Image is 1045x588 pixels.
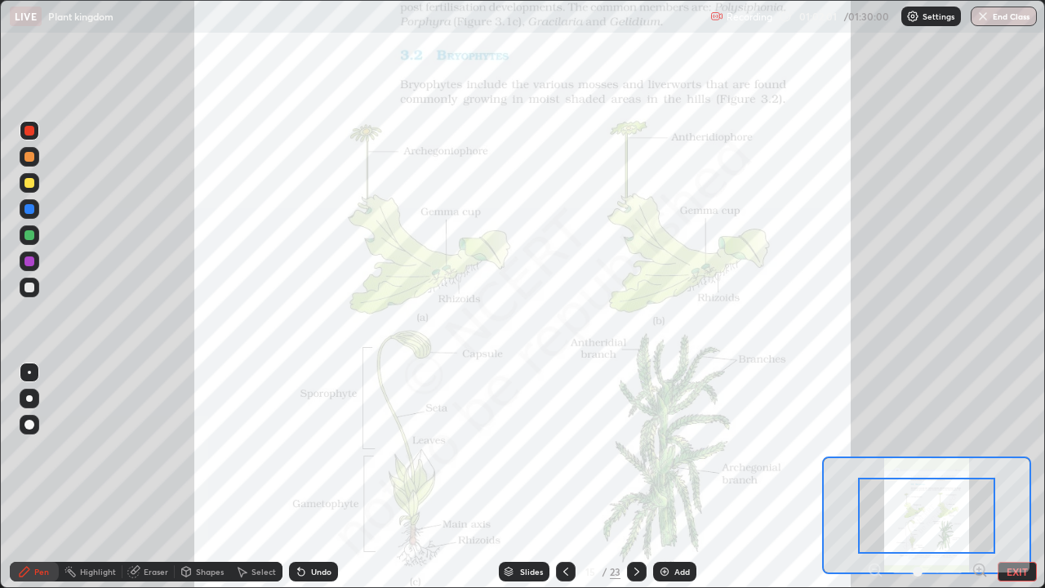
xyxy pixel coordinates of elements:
div: / [602,567,607,577]
button: End Class [971,7,1037,26]
p: Recording [727,11,772,23]
img: end-class-cross [976,10,989,23]
img: recording.375f2c34.svg [710,10,723,23]
p: LIVE [15,10,37,23]
img: class-settings-icons [906,10,919,23]
p: Plant kingdom [48,10,113,23]
img: add-slide-button [658,565,671,578]
button: EXIT [998,562,1037,581]
div: Highlight [80,568,116,576]
div: Pen [34,568,49,576]
div: 15 [582,567,598,577]
div: Shapes [196,568,224,576]
div: Add [674,568,690,576]
p: Settings [923,12,954,20]
div: 23 [610,564,620,579]
div: Eraser [144,568,168,576]
div: Slides [520,568,543,576]
div: Select [251,568,276,576]
div: Undo [311,568,331,576]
